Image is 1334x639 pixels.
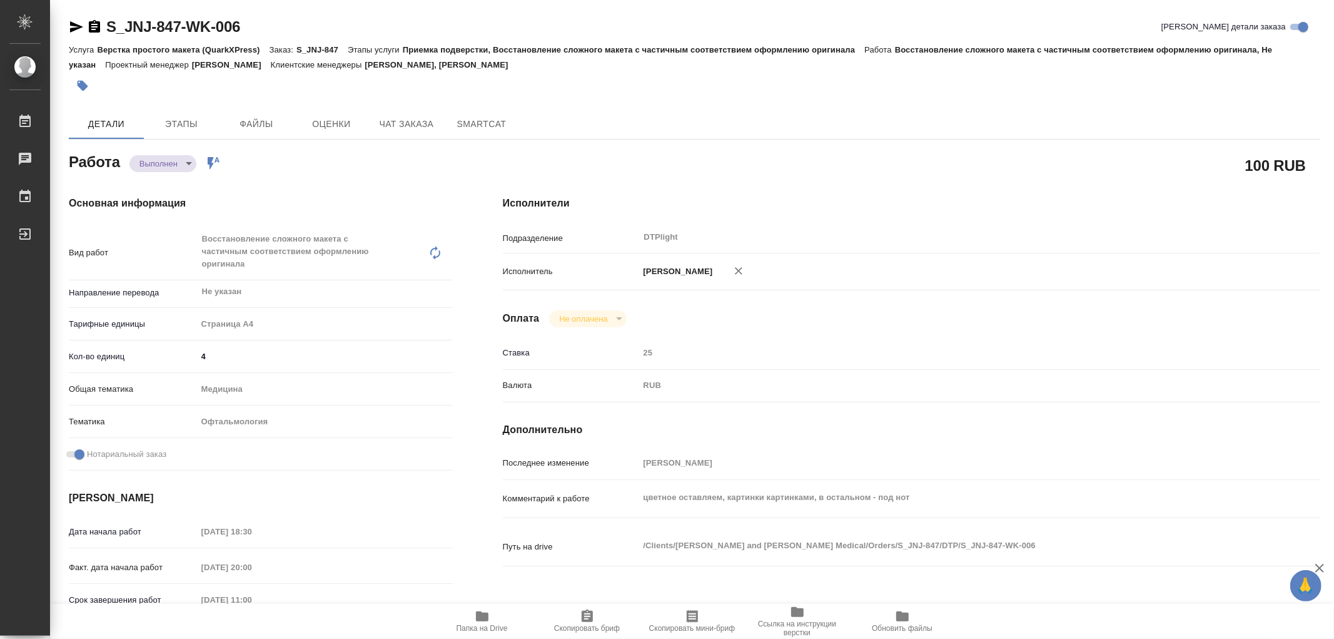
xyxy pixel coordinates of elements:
[403,45,864,54] p: Приемка подверстки, Восстановление сложного макета с частичным соответствием оформлению оригинала
[1161,21,1286,33] span: [PERSON_NAME] детали заказа
[639,535,1252,556] textarea: /Clients/[PERSON_NAME] and [PERSON_NAME] Medical/Orders/S_JNJ-847/DTP/S_JNJ-847-WK-006
[197,314,453,335] div: Страница А4
[1295,573,1316,599] span: 🙏
[503,422,1320,437] h4: Дополнительно
[69,491,453,506] h4: [PERSON_NAME]
[69,416,197,428] p: Тематика
[87,19,102,34] button: Скопировать ссылку
[649,624,735,633] span: Скопировать мини-бриф
[69,150,120,172] h2: Работа
[639,344,1252,362] input: Пустое поле
[503,457,639,469] p: Последнее изменение
[136,158,181,169] button: Выполнен
[301,116,361,132] span: Оценки
[87,448,166,461] span: Нотариальный заказ
[752,620,842,637] span: Ссылка на инструкции верстки
[503,379,639,392] p: Валюта
[639,265,713,278] p: [PERSON_NAME]
[69,45,97,54] p: Услуга
[197,591,306,609] input: Пустое поле
[457,624,508,633] span: Папка на Drive
[864,45,895,54] p: Работа
[69,318,197,330] p: Тарифные единицы
[151,116,211,132] span: Этапы
[535,604,640,639] button: Скопировать бриф
[639,375,1252,396] div: RUB
[197,347,453,366] input: ✎ Введи что-нибудь
[850,604,955,639] button: Обновить файлы
[503,347,639,359] p: Ставка
[745,604,850,639] button: Ссылка на инструкции верстки
[640,604,745,639] button: Скопировать мини-бриф
[69,196,453,211] h4: Основная информация
[69,526,197,538] p: Дата начала работ
[872,624,932,633] span: Обновить файлы
[271,60,365,69] p: Клиентские менеджеры
[197,558,306,576] input: Пустое поле
[197,411,453,432] div: Офтальмология
[69,19,84,34] button: Скопировать ссылку для ЯМессенджера
[69,383,197,396] p: Общая тематика
[129,155,196,172] div: Выполнен
[430,604,535,639] button: Папка на Drive
[226,116,286,132] span: Файлы
[1245,155,1306,176] h2: 100 RUB
[69,247,197,259] p: Вид работ
[69,350,197,363] p: Кол-во единиц
[503,196,1320,211] h4: Исполнители
[376,116,437,132] span: Чат заказа
[192,60,271,69] p: [PERSON_NAME]
[503,493,639,505] p: Комментарий к работе
[549,310,626,327] div: Выполнен
[69,287,197,299] p: Направление перевода
[105,60,191,69] p: Проектный менеджер
[97,45,269,54] p: Верстка простого макета (QuarkXPress)
[197,523,306,541] input: Пустое поле
[555,314,611,324] button: Не оплачена
[639,487,1252,508] textarea: цветное оставляем, картинки картинками, в остальном - под нот
[76,116,136,132] span: Детали
[69,594,197,606] p: Срок завершения работ
[503,265,639,278] p: Исполнитель
[270,45,296,54] p: Заказ:
[296,45,348,54] p: S_JNJ-847
[197,379,453,400] div: Медицина
[554,624,620,633] span: Скопировать бриф
[1290,570,1321,601] button: 🙏
[69,72,96,100] button: Добавить тэг
[452,116,512,132] span: SmartCat
[503,232,639,245] p: Подразделение
[365,60,517,69] p: [PERSON_NAME], [PERSON_NAME]
[639,454,1252,472] input: Пустое поле
[69,561,197,574] p: Факт. дата начала работ
[106,18,240,35] a: S_JNJ-847-WK-006
[348,45,403,54] p: Этапы услуги
[503,311,540,326] h4: Оплата
[503,541,639,553] p: Путь на drive
[725,257,752,285] button: Удалить исполнителя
